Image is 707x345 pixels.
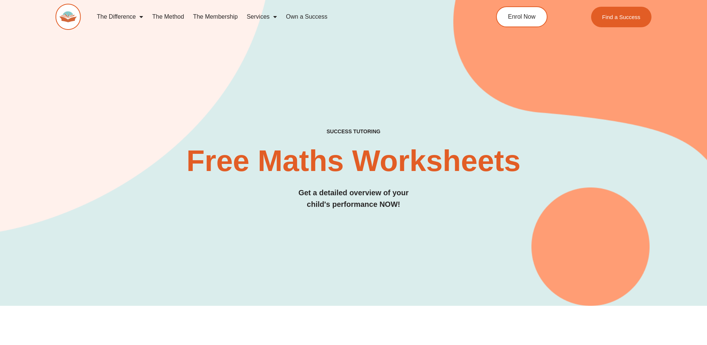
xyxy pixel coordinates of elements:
[496,6,547,27] a: Enrol Now
[602,14,641,20] span: Find a Success
[670,309,707,345] iframe: Chat Widget
[56,187,652,210] h3: Get a detailed overview of your child's performance NOW!
[508,14,536,20] span: Enrol Now
[92,8,148,25] a: The Difference
[189,8,242,25] a: The Membership
[148,8,188,25] a: The Method
[56,146,652,176] h2: Free Maths Worksheets​
[56,128,652,135] h4: SUCCESS TUTORING​
[281,8,332,25] a: Own a Success
[242,8,281,25] a: Services
[92,8,462,25] nav: Menu
[591,7,652,27] a: Find a Success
